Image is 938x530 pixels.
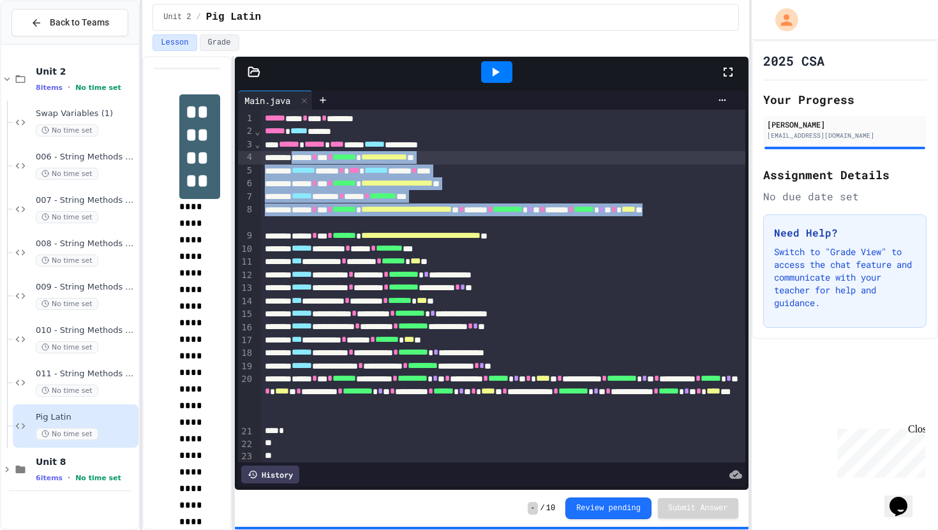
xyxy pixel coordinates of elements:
div: 1 [238,112,254,125]
span: • [68,473,70,483]
span: / [540,503,545,513]
span: Submit Answer [668,503,728,513]
p: Switch to "Grade View" to access the chat feature and communicate with your teacher for help and ... [774,246,916,309]
span: Unit 2 [163,12,191,22]
span: 008 - String Methods - indexOf [36,239,136,249]
span: 009 - String Methods - substring [36,282,136,293]
span: / [197,12,201,22]
div: 13 [238,282,254,295]
h2: Your Progress [763,91,927,108]
span: Unit 8 [36,456,136,467]
span: • [68,82,70,92]
span: 011 - String Methods Practice 2 [36,369,136,379]
h1: 2025 CSA [763,52,824,70]
iframe: chat widget [884,479,925,517]
span: No time set [36,124,98,136]
span: No time set [75,84,121,92]
span: 6 items [36,474,63,482]
div: 19 [238,360,254,373]
span: 8 items [36,84,63,92]
span: No time set [36,341,98,353]
div: 21 [238,425,254,438]
div: 11 [238,256,254,269]
div: 2 [238,125,254,138]
span: No time set [36,211,98,223]
span: 010 - String Methods Practice 1 [36,325,136,336]
span: Pig Latin [206,10,261,25]
span: No time set [36,298,98,310]
span: 006 - String Methods - Length [36,152,136,163]
span: 10 [546,503,555,513]
span: 007 - String Methods - charAt [36,195,136,206]
div: 9 [238,230,254,242]
div: 16 [238,321,254,334]
span: No time set [36,385,98,397]
iframe: chat widget [832,423,925,478]
div: 6 [238,177,254,190]
div: 3 [238,138,254,151]
button: Back to Teams [11,9,128,36]
div: 23 [238,450,254,463]
div: 4 [238,151,254,164]
div: 14 [238,295,254,308]
div: 18 [238,347,254,360]
button: Submit Answer [658,498,738,519]
div: 20 [238,373,254,425]
span: Unit 2 [36,66,136,77]
div: 12 [238,269,254,282]
div: 10 [238,243,254,256]
button: Lesson [153,34,197,51]
div: Chat with us now!Close [5,5,88,81]
div: 7 [238,191,254,203]
span: Swap Variables (1) [36,108,136,119]
button: Grade [200,34,239,51]
div: [EMAIL_ADDRESS][DOMAIN_NAME] [767,131,923,140]
div: 8 [238,203,254,230]
span: No time set [36,254,98,267]
div: My Account [762,5,801,34]
span: No time set [75,474,121,482]
div: [PERSON_NAME] [767,119,923,130]
div: 22 [238,438,254,451]
span: No time set [36,168,98,180]
span: Back to Teams [50,16,109,29]
span: Pig Latin [36,412,136,423]
span: Fold line [254,126,260,136]
div: 5 [238,165,254,177]
span: - [528,502,537,515]
div: Main.java [238,94,297,107]
button: Review pending [565,497,651,519]
span: No time set [36,428,98,440]
div: History [241,466,299,483]
h3: Need Help? [774,225,916,240]
span: Fold line [254,139,260,149]
div: 17 [238,334,254,347]
div: No due date set [763,189,927,204]
h2: Assignment Details [763,166,927,184]
div: Main.java [238,91,313,110]
div: 15 [238,308,254,321]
